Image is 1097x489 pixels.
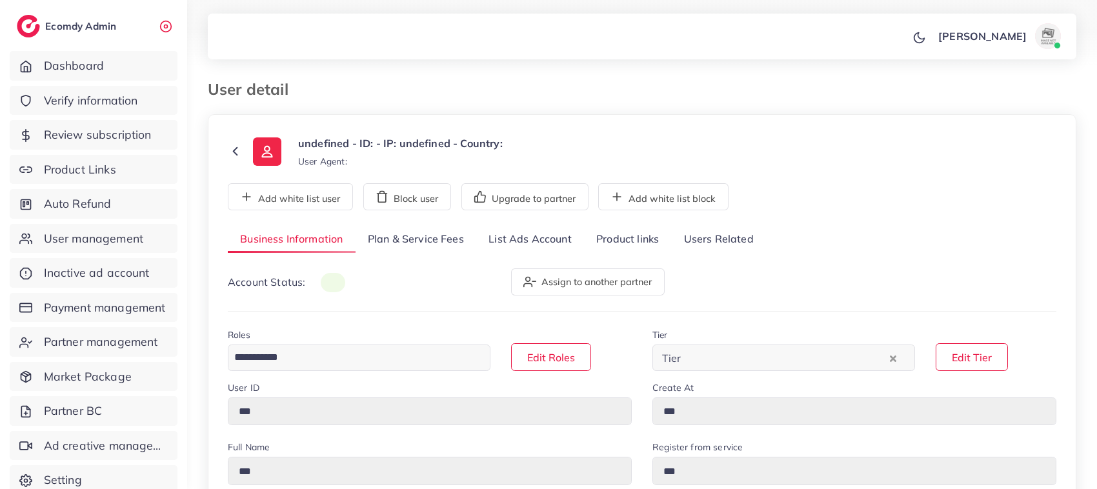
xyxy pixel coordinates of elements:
[10,362,177,392] a: Market Package
[10,293,177,323] a: Payment management
[44,92,138,109] span: Verify information
[671,226,765,254] a: Users Related
[298,155,347,168] small: User Agent:
[208,80,299,99] h3: User detail
[44,472,82,488] span: Setting
[363,183,451,210] button: Block user
[44,126,152,143] span: Review subscription
[511,343,591,371] button: Edit Roles
[10,224,177,254] a: User management
[890,350,896,365] button: Clear Selected
[936,343,1008,371] button: Edit Tier
[461,183,589,210] button: Upgrade to partner
[228,183,353,210] button: Add white list user
[931,23,1066,49] a: [PERSON_NAME]avatar
[44,57,104,74] span: Dashboard
[45,20,119,32] h2: Ecomdy Admin
[44,368,132,385] span: Market Package
[228,226,356,254] a: Business Information
[652,441,743,454] label: Register from service
[44,161,116,178] span: Product Links
[298,135,503,151] p: undefined - ID: - IP: undefined - Country:
[228,381,259,394] label: User ID
[10,155,177,185] a: Product Links
[659,348,684,368] span: Tier
[652,328,668,341] label: Tier
[10,51,177,81] a: Dashboard
[17,15,40,37] img: logo
[17,15,119,37] a: logoEcomdy Admin
[584,226,671,254] a: Product links
[356,226,476,254] a: Plan & Service Fees
[10,258,177,288] a: Inactive ad account
[10,86,177,115] a: Verify information
[10,431,177,461] a: Ad creative management
[476,226,584,254] a: List Ads Account
[44,195,112,212] span: Auto Refund
[228,441,270,454] label: Full Name
[44,403,103,419] span: Partner BC
[652,381,694,394] label: Create At
[10,327,177,357] a: Partner management
[10,120,177,150] a: Review subscription
[44,230,143,247] span: User management
[652,344,915,371] div: Search for option
[44,334,158,350] span: Partner management
[230,348,474,368] input: Search for option
[228,344,490,371] div: Search for option
[685,348,887,368] input: Search for option
[598,183,729,210] button: Add white list block
[228,274,345,290] p: Account Status:
[10,189,177,219] a: Auto Refund
[44,437,168,454] span: Ad creative management
[228,328,250,341] label: Roles
[1035,23,1061,49] img: avatar
[511,268,665,295] button: Assign to another partner
[10,396,177,426] a: Partner BC
[938,28,1027,44] p: [PERSON_NAME]
[44,264,150,281] span: Inactive ad account
[44,299,166,316] span: Payment management
[253,137,281,166] img: ic-user-info.36bf1079.svg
